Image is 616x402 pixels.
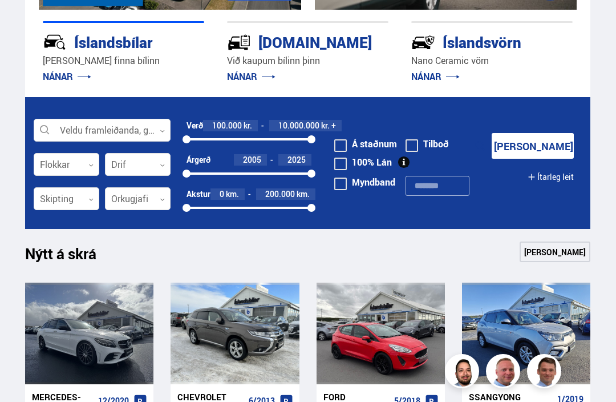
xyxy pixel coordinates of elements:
[227,31,348,51] div: [DOMAIN_NAME]
[334,139,397,148] label: Á staðnum
[334,178,395,187] label: Myndband
[227,30,251,54] img: tr5P-W3DuiFaO7aO.svg
[411,54,573,67] p: Nano Ceramic vörn
[331,121,336,130] span: +
[287,154,306,165] span: 2025
[243,154,261,165] span: 2005
[411,30,435,54] img: -Svtn6bYgwAsiwNX.svg
[278,120,319,131] span: 10.000.000
[220,188,224,199] span: 0
[297,190,310,199] span: km.
[226,190,239,199] span: km.
[411,70,460,83] a: NÁNAR
[43,54,204,67] p: [PERSON_NAME] finna bílinn
[187,155,210,164] div: Árgerð
[187,121,203,130] div: Verð
[406,139,449,148] label: Tilboð
[177,392,244,402] div: Chevrolet
[244,121,252,130] span: kr.
[488,356,522,390] img: siFngHWaQ9KaOqBr.png
[447,356,481,390] img: nhp88E3Fdnt1Opn2.png
[528,164,574,190] button: Ítarleg leit
[227,54,388,67] p: Við kaupum bílinn þinn
[43,31,164,51] div: Íslandsbílar
[323,392,390,402] div: Ford
[411,31,532,51] div: Íslandsvörn
[227,70,275,83] a: NÁNAR
[321,121,330,130] span: kr.
[265,188,295,199] span: 200.000
[529,356,563,390] img: FbJEzSuNWCJXmdc-.webp
[43,70,91,83] a: NÁNAR
[520,242,590,262] a: [PERSON_NAME]
[469,392,553,402] div: Ssangyong
[492,133,574,159] button: [PERSON_NAME]
[25,245,116,269] h1: Nýtt á skrá
[43,30,67,54] img: JRvxyua_JYH6wB4c.svg
[212,120,242,131] span: 100.000
[187,190,210,199] div: Akstur
[334,158,392,167] label: 100% Lán
[9,5,43,39] button: Open LiveChat chat widget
